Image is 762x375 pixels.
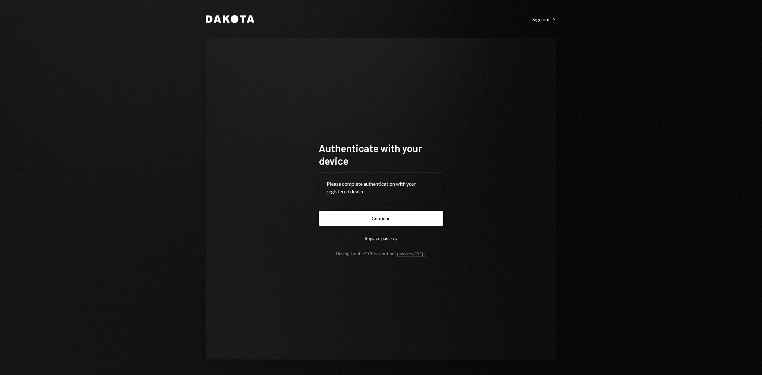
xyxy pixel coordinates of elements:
a: passkey FAQs [397,251,425,257]
button: Replace passkey [319,231,443,246]
a: Sign out [532,16,556,23]
div: Please complete authentication with your registered device. [327,180,435,195]
h1: Authenticate with your device [319,142,443,167]
div: Having trouble? Check out our . [336,251,426,256]
button: Continue [319,211,443,226]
